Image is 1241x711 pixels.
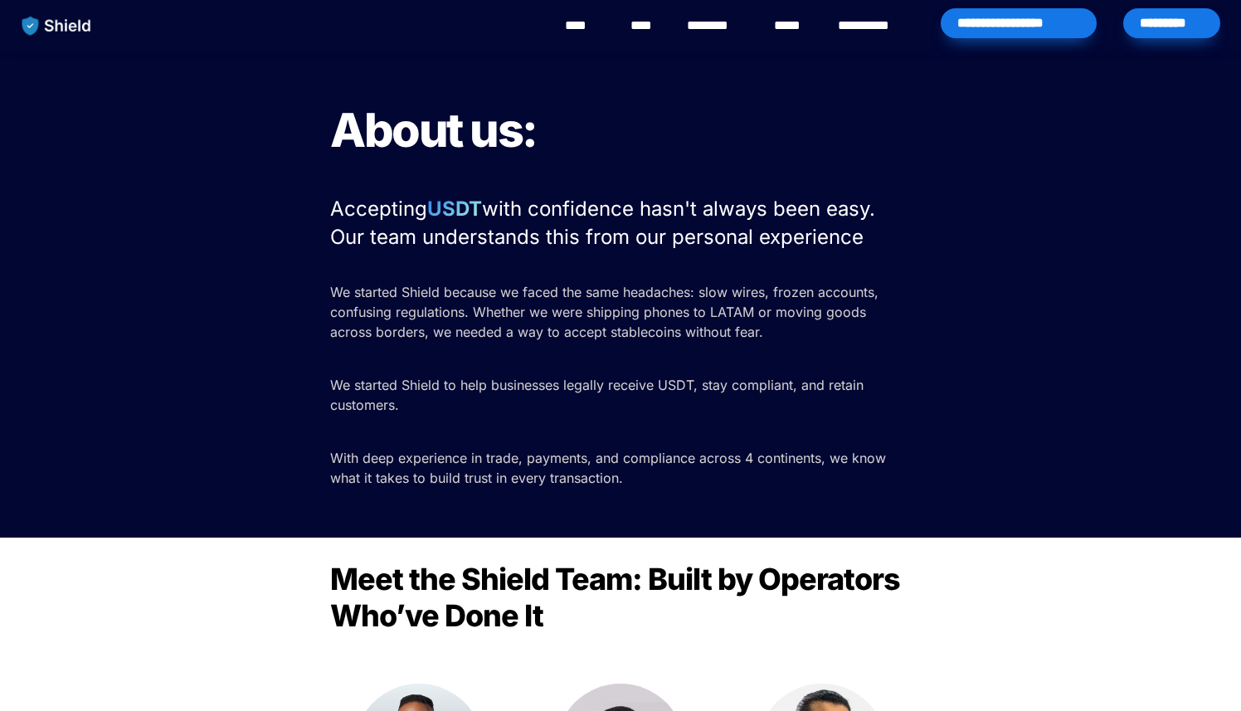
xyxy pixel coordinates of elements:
span: We started Shield to help businesses legally receive USDT, stay compliant, and retain customers. [330,377,868,413]
span: Accepting [330,197,427,221]
strong: USDT [427,197,482,221]
span: We started Shield because we faced the same headaches: slow wires, frozen accounts, confusing reg... [330,284,883,340]
img: website logo [14,8,100,43]
span: With deep experience in trade, payments, and compliance across 4 continents, we know what it take... [330,450,890,486]
span: About us: [330,102,537,158]
span: Meet the Shield Team: Built by Operators Who’ve Done It [330,561,906,634]
span: with confidence hasn't always been easy. Our team understands this from our personal experience [330,197,881,249]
